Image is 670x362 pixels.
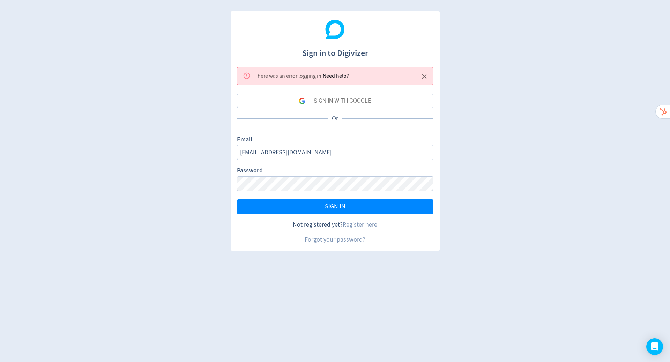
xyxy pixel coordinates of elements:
[314,94,371,108] div: SIGN IN WITH GOOGLE
[323,73,349,80] span: Need help?
[305,236,365,244] a: Forgot your password?
[237,220,433,229] div: Not registered yet?
[255,69,349,83] div: There was an error logging in .
[343,221,377,229] a: Register here
[237,94,433,108] button: SIGN IN WITH GOOGLE
[237,199,433,214] button: SIGN IN
[237,41,433,59] h1: Sign in to Digivizer
[237,135,252,145] label: Email
[328,114,342,123] p: Or
[325,20,345,39] img: Digivizer Logo
[237,166,263,176] label: Password
[646,338,663,355] div: Open Intercom Messenger
[325,204,345,210] span: SIGN IN
[419,71,430,82] button: Close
